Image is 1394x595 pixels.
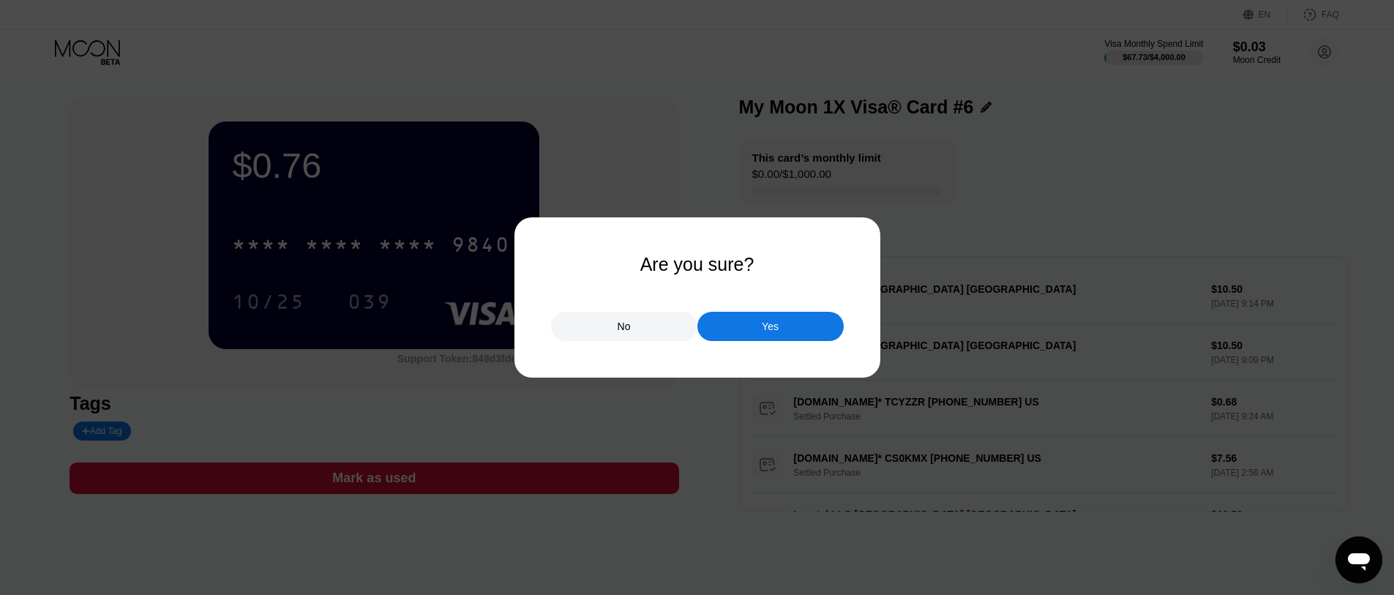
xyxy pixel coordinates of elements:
[762,320,779,333] div: Yes
[1335,536,1382,583] iframe: Кнопка запуска окна обмена сообщениями
[640,254,754,275] div: Are you sure?
[551,312,697,341] div: No
[618,320,631,333] div: No
[697,312,844,341] div: Yes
